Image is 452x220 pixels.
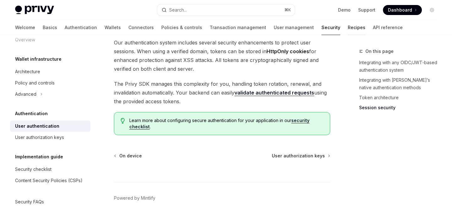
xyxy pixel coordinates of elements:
[359,75,442,93] a: Integrating with [PERSON_NAME]’s native authentication methods
[15,20,35,35] a: Welcome
[15,110,48,117] h5: Authentication
[373,20,403,35] a: API reference
[10,77,90,89] a: Policy and controls
[15,198,44,206] div: Security FAQs
[114,79,330,106] span: The Privy SDK manages this complexity for you, handling token rotation, renewal, and invalidation...
[161,20,202,35] a: Policies & controls
[359,103,442,113] a: Session security
[338,7,351,13] a: Demo
[119,153,142,159] span: On device
[358,7,375,13] a: Support
[359,58,442,75] a: Integrating with any OIDC/JWT-based authentication system
[266,48,309,54] strong: HttpOnly cookies
[169,6,187,14] div: Search...
[272,153,330,159] a: User authorization keys
[359,93,442,103] a: Token architecture
[388,7,412,13] span: Dashboard
[121,118,125,124] svg: Tip
[383,5,422,15] a: Dashboard
[15,134,64,141] div: User authorization keys
[10,132,90,143] a: User authorization keys
[274,20,314,35] a: User management
[157,4,294,16] button: Search...⌘K
[365,48,394,55] span: On this page
[15,166,51,173] div: Security checklist
[15,90,36,98] div: Advanced
[234,90,314,96] a: validate authenticated requests
[210,20,266,35] a: Transaction management
[321,20,340,35] a: Security
[272,153,325,159] span: User authorization keys
[15,177,83,184] div: Content Security Policies (CSPs)
[15,153,63,161] h5: Implementation guide
[43,20,57,35] a: Basics
[129,117,324,130] span: Learn more about configuring secure authentication for your application in our .
[65,20,97,35] a: Authentication
[10,66,90,77] a: Architecture
[15,6,54,14] img: light logo
[114,38,330,73] span: Our authentication system includes several security enhancements to protect user sessions. When u...
[15,68,40,75] div: Architecture
[128,20,154,35] a: Connectors
[427,5,437,15] button: Toggle dark mode
[10,120,90,132] a: User authentication
[348,20,365,35] a: Recipes
[15,122,59,130] div: User authentication
[10,196,90,207] a: Security FAQs
[15,55,62,63] h5: Wallet infrastructure
[115,153,142,159] a: On device
[10,175,90,186] a: Content Security Policies (CSPs)
[114,195,155,201] a: Powered by Mintlify
[10,164,90,175] a: Security checklist
[105,20,121,35] a: Wallets
[284,8,291,13] span: ⌘ K
[15,79,55,87] div: Policy and controls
